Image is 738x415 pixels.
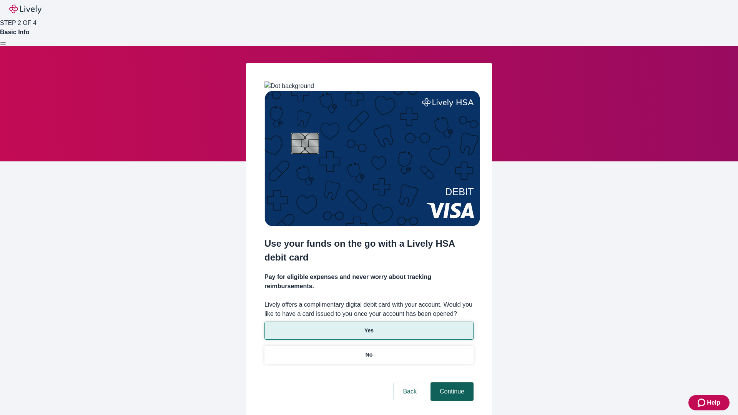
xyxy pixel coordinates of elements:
[264,300,474,319] label: Lively offers a complimentary digital debit card with your account. Would you like to have a card...
[698,398,707,407] svg: Zendesk support icon
[264,237,474,264] h2: Use your funds on the go with a Lively HSA debit card
[264,91,480,226] img: Debit card
[264,322,474,340] button: Yes
[364,327,374,335] p: Yes
[430,382,474,401] button: Continue
[9,5,42,14] img: Lively
[264,346,474,364] button: No
[688,395,730,410] button: Zendesk support iconHelp
[264,272,474,291] h4: Pay for eligible expenses and never worry about tracking reimbursements.
[707,398,720,407] span: Help
[394,382,426,401] button: Back
[264,81,314,91] img: Dot background
[366,351,373,359] p: No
